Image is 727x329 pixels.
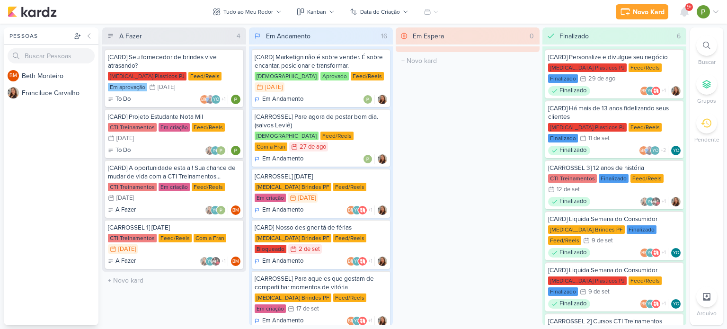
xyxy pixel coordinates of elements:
p: YO [647,302,654,307]
div: Aprovado [320,72,349,80]
p: BM [641,302,648,307]
img: Franciluce Carvalho [378,95,387,104]
div: Feed/Reels [192,183,225,191]
div: [CARD] Nosso designer tá de férias [255,223,387,232]
div: 27 de ago [300,144,326,150]
img: cti direção [651,197,661,206]
div: [DATE] [116,135,134,142]
div: Finalizado [548,86,590,96]
div: Responsável: Franciluce Carvalho [378,154,387,164]
div: Colaboradores: Beth Monteiro, Yasmin Oliveira, Allegra Plásticos e Brindes Personalizados, Paloma... [640,248,668,258]
img: Franciluce Carvalho [378,257,387,266]
p: YO [673,251,679,256]
div: Yasmin Oliveira [671,299,681,309]
div: [CARD] Liquida Semana do Consumidor [548,215,681,223]
li: Ctrl + F [690,35,723,66]
img: Guilherme Savio [645,146,654,155]
div: To Do [108,146,131,155]
div: 9 de set [588,289,610,295]
span: +1 [221,96,226,103]
p: A Fazer [115,257,136,266]
p: YO [213,208,219,213]
div: Yasmin Oliveira [205,257,215,266]
div: Responsável: Franciluce Carvalho [378,95,387,104]
div: To Do [108,95,131,104]
img: Franciluce Carvalho [378,154,387,164]
p: Em Andamento [262,154,303,164]
div: 6 [673,31,684,41]
div: Yasmin Oliveira [671,146,681,155]
div: Em criação [255,304,286,313]
p: Finalizado [559,197,586,206]
div: [CARD] Há mais de 13 anos fidelizando seus clientes [548,104,681,121]
span: +1 [661,249,666,257]
div: Em Andamento [255,154,303,164]
div: [MEDICAL_DATA] Plasticos PJ [108,72,186,80]
div: Finalizado [548,197,590,206]
div: [MEDICAL_DATA] Plasticos PJ [548,123,627,132]
div: Beth Monteiro [346,316,356,326]
div: [DEMOGRAPHIC_DATA] [255,72,319,80]
div: [MEDICAL_DATA] Brindes PF [255,183,331,191]
div: 17 de set [296,306,319,312]
div: Responsável: Yasmin Oliveira [671,146,681,155]
p: Arquivo [697,309,717,318]
div: Finalizado [548,287,578,296]
span: +1 [661,198,666,205]
div: 0 [526,31,538,41]
div: Em Espera [413,31,444,41]
div: 4 [233,31,244,41]
div: Responsável: Yasmin Oliveira [671,248,681,258]
div: CTI Treinamentos [548,174,597,183]
div: [CARD] Projeto Estudante Nota Mil [108,113,240,121]
div: Responsável: Paloma Paixão Designer [231,146,240,155]
p: BM [641,251,648,256]
p: BM [640,149,647,153]
img: Franciluce Carvalho [671,197,681,206]
div: Finalizado [559,31,589,41]
div: Colaboradores: Franciluce Carvalho, Yasmin Oliveira, cti direção, Paloma Paixão Designer [640,197,668,206]
img: Paloma Paixão Designer [363,95,372,104]
div: Finalizado [599,174,629,183]
p: YO [673,302,679,307]
div: Finalizado [627,225,656,234]
p: YO [354,259,360,264]
div: Finalizado [548,74,578,83]
span: +1 [661,87,666,95]
div: A Fazer [108,205,136,215]
div: Yasmin Oliveira [211,95,221,104]
div: [CARROSSEL 1] Dia do cliente [108,223,240,232]
input: Buscar Pessoas [8,48,95,63]
div: Responsável: Franciluce Carvalho [378,316,387,326]
p: To Do [115,146,131,155]
div: Colaboradores: Beth Monteiro, Yasmin Oliveira, Allegra Plásticos e Brindes Personalizados, Paloma... [346,205,375,215]
p: Finalizado [559,299,586,309]
p: BM [348,319,355,324]
div: Feed/Reels [351,72,384,80]
img: Franciluce Carvalho [205,146,214,155]
div: 12 de set [557,187,580,193]
div: Colaboradores: Beth Monteiro, Yasmin Oliveira, Allegra Plásticos e Brindes Personalizados, Paloma... [346,316,375,326]
img: Allegra Plásticos e Brindes Personalizados [651,86,661,96]
img: kardz.app [8,6,57,18]
p: Em Andamento [262,95,303,104]
p: YO [213,149,219,153]
p: YO [354,319,360,324]
img: Franciluce Carvalho [200,257,209,266]
div: [MEDICAL_DATA] Plasticos PJ [548,276,627,285]
div: Yasmin Oliveira [671,248,681,258]
p: YO [652,149,658,153]
span: +2 [660,147,666,154]
p: YO [647,200,654,205]
div: Yasmin Oliveira [352,257,362,266]
div: [CARD] A oportunidade esta ai! Sua chance de mudar de vida com a CTI Treinamentos... [108,164,240,181]
div: [CARD] Marketign não é sobre vender. É sobre encantar, posicionar e transformar. [255,53,387,70]
p: BM [9,73,17,79]
div: Feed/Reels [192,123,225,132]
div: 2 de set [299,246,320,252]
div: Em Andamento [255,205,303,215]
p: YO [213,98,219,102]
div: Novo Kard [633,7,665,17]
div: Feed/Reels [629,276,662,285]
div: Beth Monteiro [8,70,19,81]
